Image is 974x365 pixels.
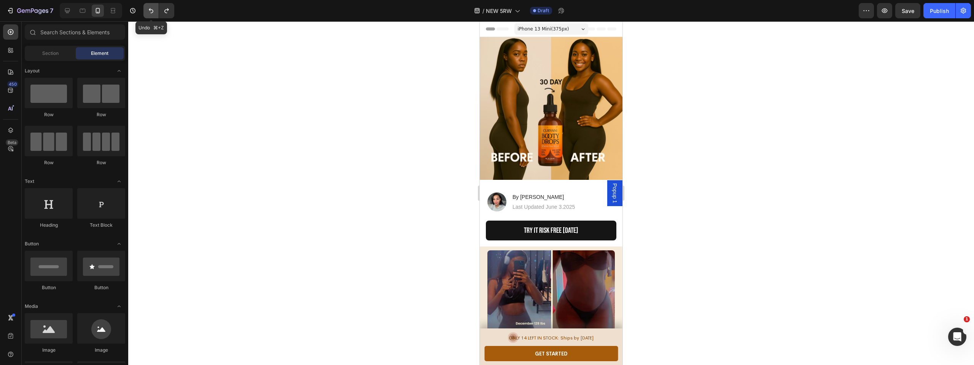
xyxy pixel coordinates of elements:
span: Save [902,8,914,14]
span: Draft [538,7,549,14]
span: Button [25,240,39,247]
div: Button [77,284,125,291]
span: Section [42,50,59,57]
div: 450 [7,81,18,87]
div: Heading [25,222,73,229]
div: Row [25,159,73,166]
button: 7 [3,3,57,18]
span: Toggle open [113,300,125,312]
div: Undo/Redo [143,3,174,18]
span: Text [25,178,34,185]
div: Row [25,111,73,118]
span: Toggle open [113,238,125,250]
p: 7 [50,6,53,15]
div: Row [77,159,125,166]
div: Publish [930,7,949,15]
span: / [482,7,484,15]
span: Element [91,50,108,57]
span: Media [25,303,38,310]
input: Search Sections & Elements [25,24,125,40]
button: Publish [923,3,955,18]
div: Row [77,111,125,118]
div: Image [77,347,125,354]
button: Save [895,3,920,18]
div: Button [25,284,73,291]
span: Toggle open [113,65,125,77]
span: Toggle open [113,175,125,187]
iframe: Intercom live chat [948,328,966,346]
iframe: Design area [480,21,622,365]
div: Image [25,347,73,354]
span: NEW 5RW [486,7,512,15]
img: gempages_558533732923868264-578f047a-c155-4f3f-ac92-914c9b6f74df.webp [8,229,135,357]
span: Layout [25,67,40,74]
div: Text Block [77,222,125,229]
span: 1 [964,316,970,322]
div: Beta [6,139,18,146]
